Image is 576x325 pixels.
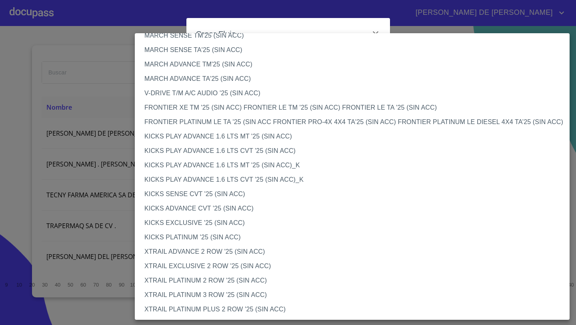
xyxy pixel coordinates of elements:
li: KICKS ADVANCE CVT '25 (SIN ACC) [135,201,570,216]
li: MARCH ADVANCE TA'25 (SIN ACC) [135,72,570,86]
li: XTRAIL PLATINUM 3 ROW '25 (SIN ACC) [135,288,570,302]
li: XTRAIL PLATINUM 2 ROW '25 (SIN ACC) [135,273,570,288]
li: KICKS PLAY ADVANCE 1.6 LTS MT '25 (SIN ACC) [135,129,570,144]
li: XTRAIL PLATINUM PLUS 2 ROW '25 (SIN ACC) [135,302,570,317]
li: V-DRIVE T/M A/C AUDIO '25 (SIN ACC) [135,86,570,100]
li: KICKS EXCLUSIVE '25 (SIN ACC) [135,216,570,230]
li: KICKS PLAY ADVANCE 1.6 LTS MT '25 (SIN ACC)_K [135,158,570,173]
li: MARCH SENSE TM'25 (SIN ACC) [135,28,570,43]
li: KICKS PLATINUM '25 (SIN ACC) [135,230,570,245]
li: MARCH ADVANCE TM'25 (SIN ACC) [135,57,570,72]
li: MARCH SENSE TA'25 (SIN ACC) [135,43,570,57]
li: XTRAIL ADVANCE 2 ROW '25 (SIN ACC) [135,245,570,259]
li: KICKS SENSE CVT '25 (SIN ACC) [135,187,570,201]
li: XTRAIL EXCLUSIVE 2 ROW '25 (SIN ACC) [135,259,570,273]
li: KICKS PLAY ADVANCE 1.6 LTS CVT '25 (SIN ACC) [135,144,570,158]
li: FRONTIER PLATINUM LE TA '25 (SIN ACC FRONTIER PRO-4X 4X4 TA'25 (SIN ACC) FRONTIER PLATINUM LE DIE... [135,115,570,129]
li: KICKS PLAY ADVANCE 1.6 LTS CVT '25 (SIN ACC)_K [135,173,570,187]
li: FRONTIER XE TM '25 (SIN ACC) FRONTIER LE TM '25 (SIN ACC) FRONTIER LE TA '25 (SIN ACC) [135,100,570,115]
